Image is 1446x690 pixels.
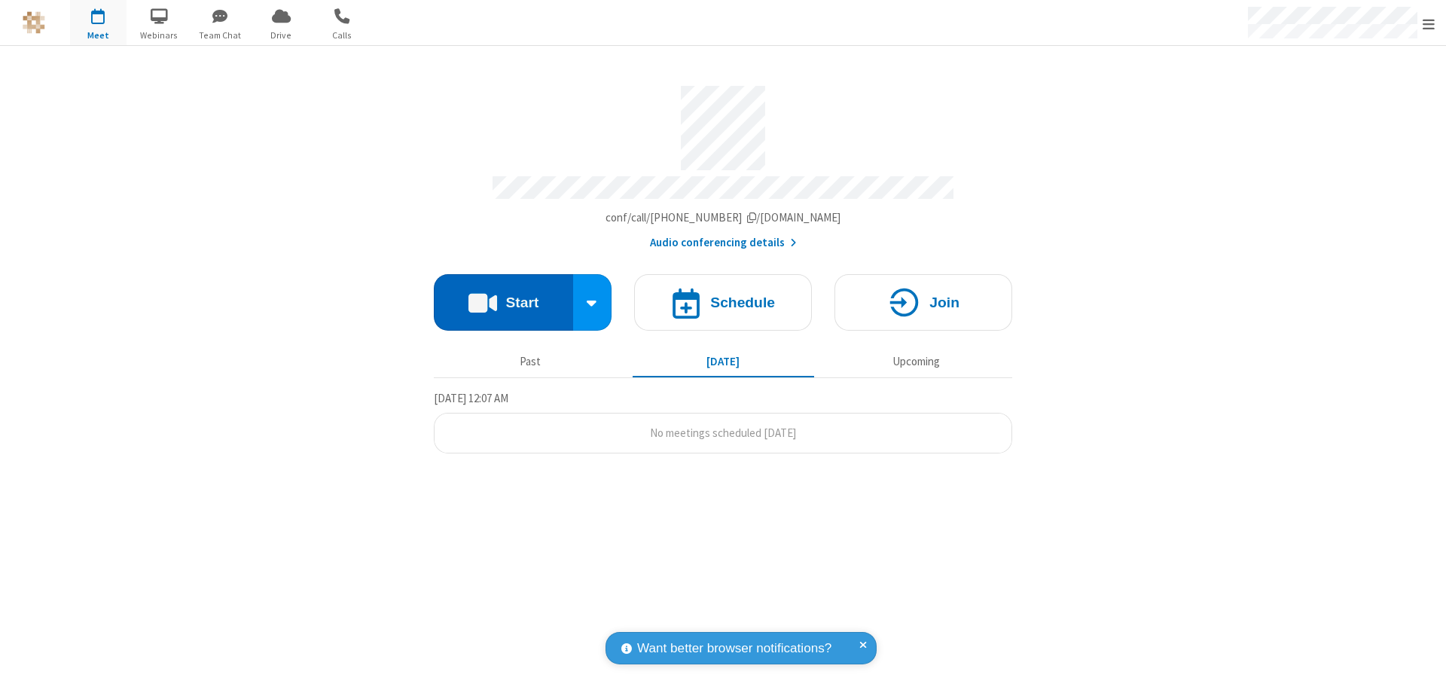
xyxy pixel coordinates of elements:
[650,426,796,440] span: No meetings scheduled [DATE]
[253,29,310,42] span: Drive
[573,274,612,331] div: Start conference options
[131,29,188,42] span: Webinars
[192,29,249,42] span: Team Chat
[634,274,812,331] button: Schedule
[637,639,831,658] span: Want better browser notifications?
[434,75,1012,252] section: Account details
[70,29,127,42] span: Meet
[834,274,1012,331] button: Join
[434,391,508,405] span: [DATE] 12:07 AM
[23,11,45,34] img: QA Selenium DO NOT DELETE OR CHANGE
[434,274,573,331] button: Start
[434,389,1012,454] section: Today's Meetings
[710,295,775,310] h4: Schedule
[440,347,621,376] button: Past
[314,29,371,42] span: Calls
[929,295,959,310] h4: Join
[825,347,1007,376] button: Upcoming
[505,295,538,310] h4: Start
[633,347,814,376] button: [DATE]
[606,209,841,227] button: Copy my meeting room linkCopy my meeting room link
[650,234,797,252] button: Audio conferencing details
[606,210,841,224] span: Copy my meeting room link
